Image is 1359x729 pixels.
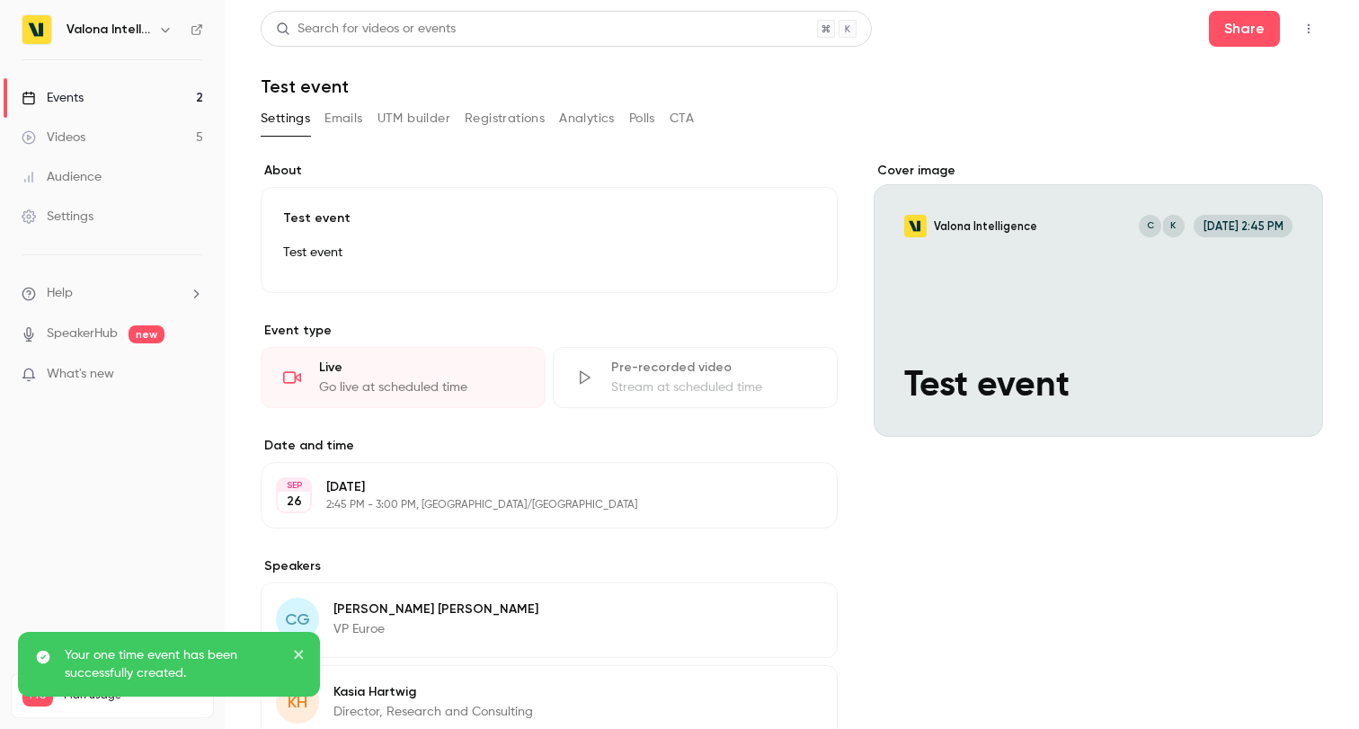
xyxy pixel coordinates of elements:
div: Audience [22,168,102,186]
span: Help [47,284,73,303]
label: Date and time [261,437,838,455]
button: Analytics [559,104,615,133]
p: 2:45 PM - 3:00 PM, [GEOGRAPHIC_DATA]/[GEOGRAPHIC_DATA] [326,498,742,512]
button: UTM builder [377,104,450,133]
p: Test event [283,242,815,263]
p: [PERSON_NAME] [PERSON_NAME] [333,600,538,618]
p: 26 [287,493,302,511]
span: new [129,325,164,343]
label: Cover image [874,162,1323,180]
a: SpeakerHub [47,324,118,343]
section: Cover image [874,162,1323,437]
div: SEP [278,479,310,492]
iframe: Noticeable Trigger [182,367,203,383]
p: Event type [261,322,838,340]
div: LiveGo live at scheduled time [261,347,546,408]
p: Director, Research and Consulting [333,703,533,721]
div: Pre-recorded video [611,359,815,377]
button: close [293,646,306,668]
button: Registrations [465,104,545,133]
p: Kasia Hartwig [333,683,533,701]
div: Settings [22,208,93,226]
li: help-dropdown-opener [22,284,203,303]
button: CTA [670,104,694,133]
button: Settings [261,104,310,133]
span: What's new [47,365,114,384]
div: Events [22,89,84,107]
h1: Test event [261,76,1323,97]
div: CG[PERSON_NAME] [PERSON_NAME]VP Euroe [261,582,838,658]
button: Polls [629,104,655,133]
button: Share [1209,11,1280,47]
h6: Valona Intelligence [67,21,151,39]
label: Speakers [261,557,838,575]
p: Your one time event has been successfully created. [65,646,280,682]
div: Videos [22,129,85,147]
div: Stream at scheduled time [611,378,815,396]
div: Search for videos or events [276,20,456,39]
p: VP Euroe [333,620,538,638]
p: Test event [283,209,815,227]
label: About [261,162,838,180]
button: Emails [324,104,362,133]
div: Pre-recorded videoStream at scheduled time [553,347,838,408]
p: [DATE] [326,478,742,496]
img: Valona Intelligence [22,15,51,44]
div: Live [319,359,523,377]
span: CG [285,608,310,632]
div: Go live at scheduled time [319,378,523,396]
